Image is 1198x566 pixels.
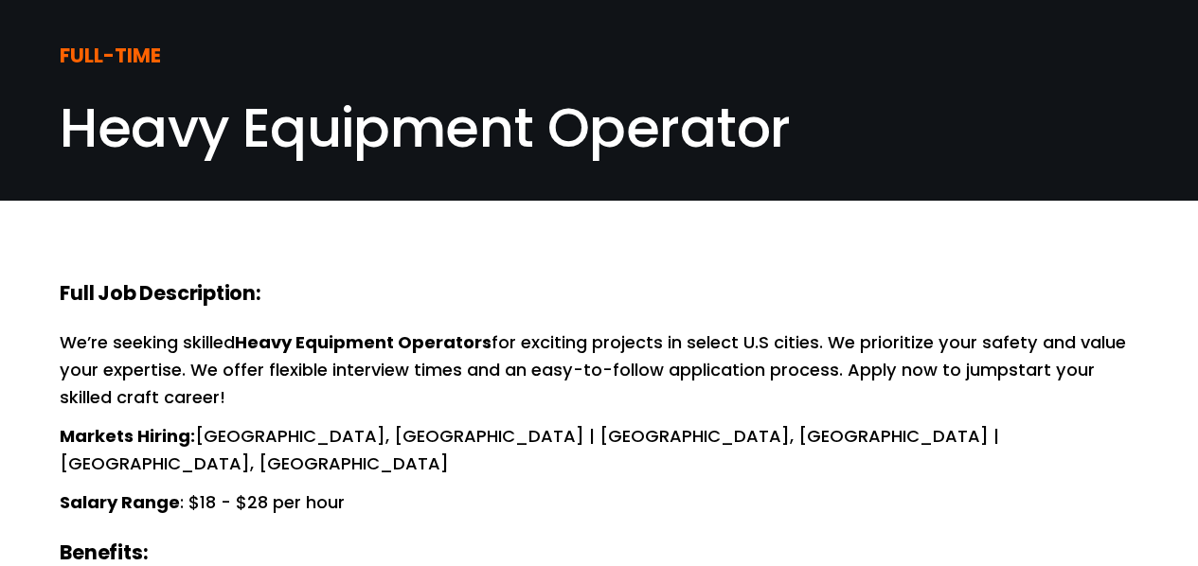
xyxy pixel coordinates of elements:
p: [GEOGRAPHIC_DATA], [GEOGRAPHIC_DATA] | [GEOGRAPHIC_DATA], [GEOGRAPHIC_DATA] | [GEOGRAPHIC_DATA], ... [60,423,1138,478]
strong: Benefits: [60,539,148,566]
strong: Markets Hiring: [60,424,195,448]
strong: Heavy Equipment Operators [235,330,492,354]
p: : $18 - $28 per hour [60,489,1138,517]
strong: FULL-TIME [60,42,161,69]
strong: Salary Range [60,490,180,514]
p: We’re seeking skilled for exciting projects in select U.S cities. We prioritize your safety and v... [60,329,1138,412]
strong: Full Job Description: [60,279,261,307]
span: Heavy Equipment Operator [60,90,790,166]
